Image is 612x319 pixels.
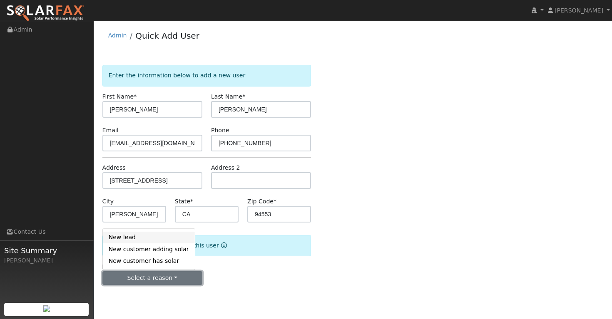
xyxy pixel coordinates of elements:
span: Required [134,93,137,100]
a: New lead [103,232,195,243]
label: Last Name [211,92,245,101]
label: Address 2 [211,163,240,172]
div: Enter the information below to add a new user [102,65,311,86]
a: New customer adding solar [103,243,195,255]
a: New customer has solar [103,255,195,267]
label: State [175,197,193,206]
span: Required [274,198,276,205]
span: [PERSON_NAME] [555,7,603,14]
span: Required [242,93,245,100]
a: Admin [108,32,127,39]
button: Select a reason [102,271,202,285]
a: Reason for new user [219,242,227,249]
label: City [102,197,114,206]
label: Email [102,126,119,135]
a: Quick Add User [135,31,199,41]
span: Required [190,198,193,205]
span: Site Summary [4,245,89,256]
label: Zip Code [247,197,276,206]
img: SolarFax [6,5,85,22]
label: First Name [102,92,137,101]
label: Address [102,163,126,172]
label: Phone [211,126,229,135]
div: Select the reason for adding this user [102,235,311,256]
div: [PERSON_NAME] [4,256,89,265]
img: retrieve [43,305,50,312]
